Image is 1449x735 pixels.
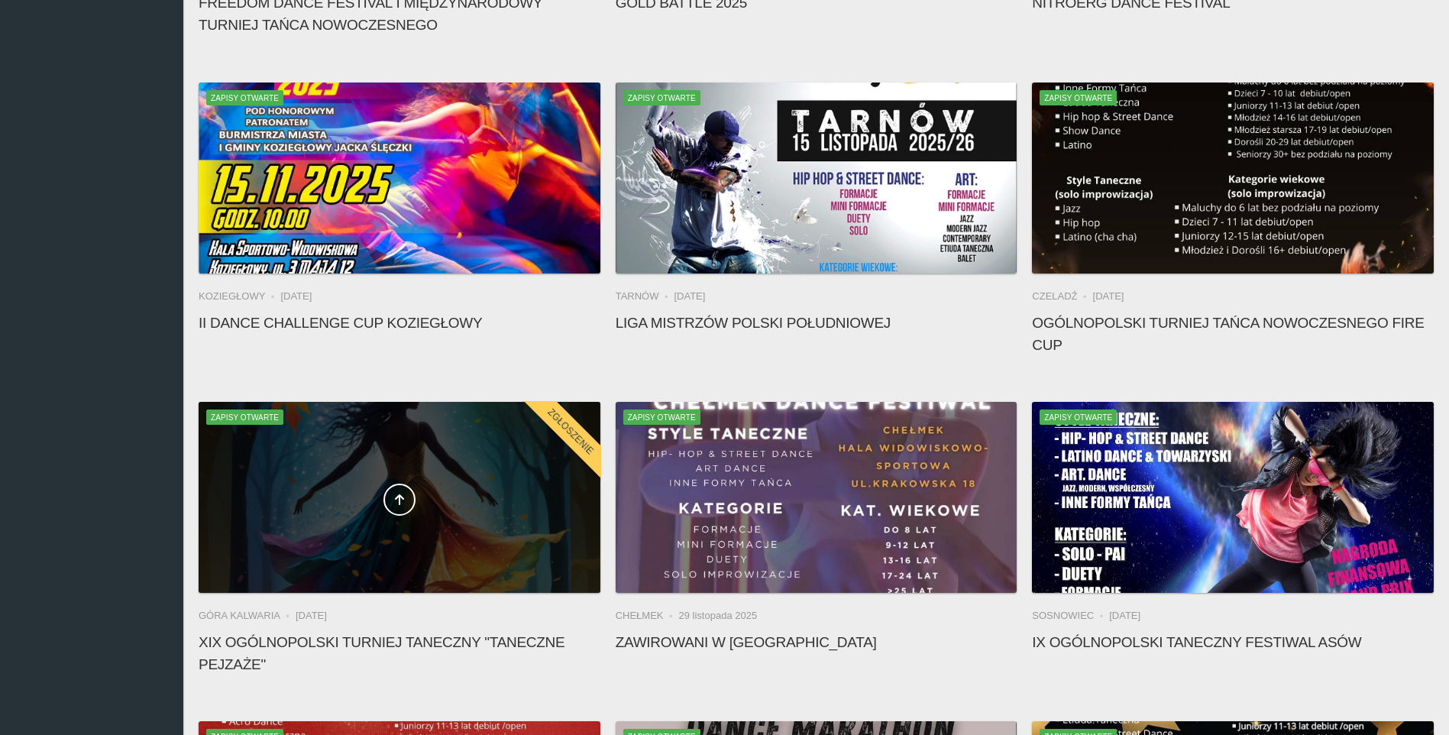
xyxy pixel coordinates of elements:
[679,608,758,623] li: 29 listopada 2025
[616,289,674,304] li: Tarnów
[1032,631,1434,653] h4: IX Ogólnopolski Taneczny Festiwal Asów
[206,90,283,105] span: Zapisy otwarte
[1032,312,1434,356] h4: Ogólnopolski Turniej Tańca Nowoczesnego FIRE CUP
[280,289,312,304] li: [DATE]
[199,289,280,304] li: Koziegłowy
[199,608,296,623] li: Góra Kalwaria
[206,410,283,425] span: Zapisy otwarte
[616,83,1017,274] a: Liga Mistrzów Polski PołudniowejZapisy otwarte
[616,608,679,623] li: Chełmek
[1032,402,1434,593] img: IX Ogólnopolski Taneczny Festiwal Asów
[1109,608,1140,623] li: [DATE]
[616,402,1017,593] img: Zawirowani w Tańcu
[522,383,619,480] div: Zgłoszenie
[1032,83,1434,274] img: Ogólnopolski Turniej Tańca Nowoczesnego FIRE CUP
[1040,90,1117,105] span: Zapisy otwarte
[623,410,700,425] span: Zapisy otwarte
[296,608,327,623] li: [DATE]
[1040,410,1117,425] span: Zapisy otwarte
[1032,83,1434,274] a: Ogólnopolski Turniej Tańca Nowoczesnego FIRE CUPZapisy otwarte
[1093,289,1124,304] li: [DATE]
[616,83,1017,274] img: Liga Mistrzów Polski Południowej
[1032,402,1434,593] a: IX Ogólnopolski Taneczny Festiwal AsówZapisy otwarte
[1032,608,1109,623] li: Sosnowiec
[623,90,700,105] span: Zapisy otwarte
[199,83,600,274] a: II Dance Challenge Cup KOZIEGŁOWYZapisy otwarte
[616,402,1017,593] a: Zawirowani w TańcuZapisy otwarte
[199,83,600,274] img: II Dance Challenge Cup KOZIEGŁOWY
[199,312,600,334] h4: II Dance Challenge Cup KOZIEGŁOWY
[199,631,600,675] h4: XIX Ogólnopolski Turniej Taneczny "Taneczne Pejzaże"
[616,312,1017,334] h4: Liga Mistrzów Polski Południowej
[674,289,705,304] li: [DATE]
[1032,289,1092,304] li: Czeladź
[199,402,600,593] a: XIX Ogólnopolski Turniej Taneczny "Taneczne Pejzaże"Zapisy otwarteZgłoszenie
[616,631,1017,653] h4: Zawirowani w [GEOGRAPHIC_DATA]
